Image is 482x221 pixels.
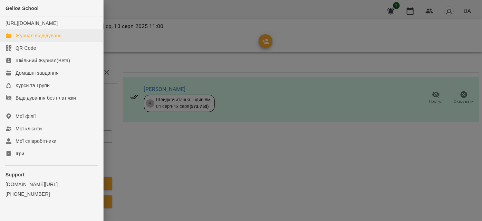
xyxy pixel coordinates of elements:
a: [URL][DOMAIN_NAME] [6,20,58,26]
p: Support [6,171,98,178]
div: Відвідування без платіжки [16,94,76,101]
div: Мої клієнти [16,125,42,132]
div: QR Code [16,45,36,52]
a: [PHONE_NUMBER] [6,191,98,197]
div: Шкільний Журнал(Beta) [16,57,70,64]
div: Курси та Групи [16,82,50,89]
div: Ігри [16,150,24,157]
div: Домашні завдання [16,70,58,76]
a: [DOMAIN_NAME][URL] [6,181,98,188]
div: Журнал відвідувань [16,32,61,39]
div: Мої співробітники [16,138,57,145]
div: Мої філії [16,113,36,120]
span: Gelios School [6,6,39,11]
